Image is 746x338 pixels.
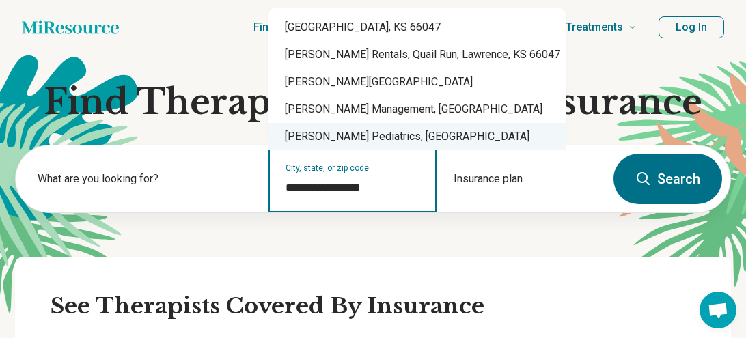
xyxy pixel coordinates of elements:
div: [PERSON_NAME] Management, [GEOGRAPHIC_DATA] [268,96,566,123]
div: [PERSON_NAME] Pediatrics, [GEOGRAPHIC_DATA] [268,123,566,150]
div: [GEOGRAPHIC_DATA], KS 66047 [268,14,566,41]
h1: Find Therapy Covered By Insurance [15,82,731,123]
div: Open chat [700,292,736,328]
label: What are you looking for? [38,171,252,187]
div: Suggestions [268,8,566,156]
button: Log In [659,16,724,38]
span: Treatments [566,18,623,37]
h2: See Therapists Covered By Insurance [51,292,695,321]
div: [PERSON_NAME] Rentals, Quail Run, Lawrence, KS 66047 [268,41,566,68]
a: Home page [22,14,119,41]
div: [PERSON_NAME][GEOGRAPHIC_DATA] [268,68,566,96]
button: Search [613,154,722,204]
span: Find a Therapist [253,18,334,37]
